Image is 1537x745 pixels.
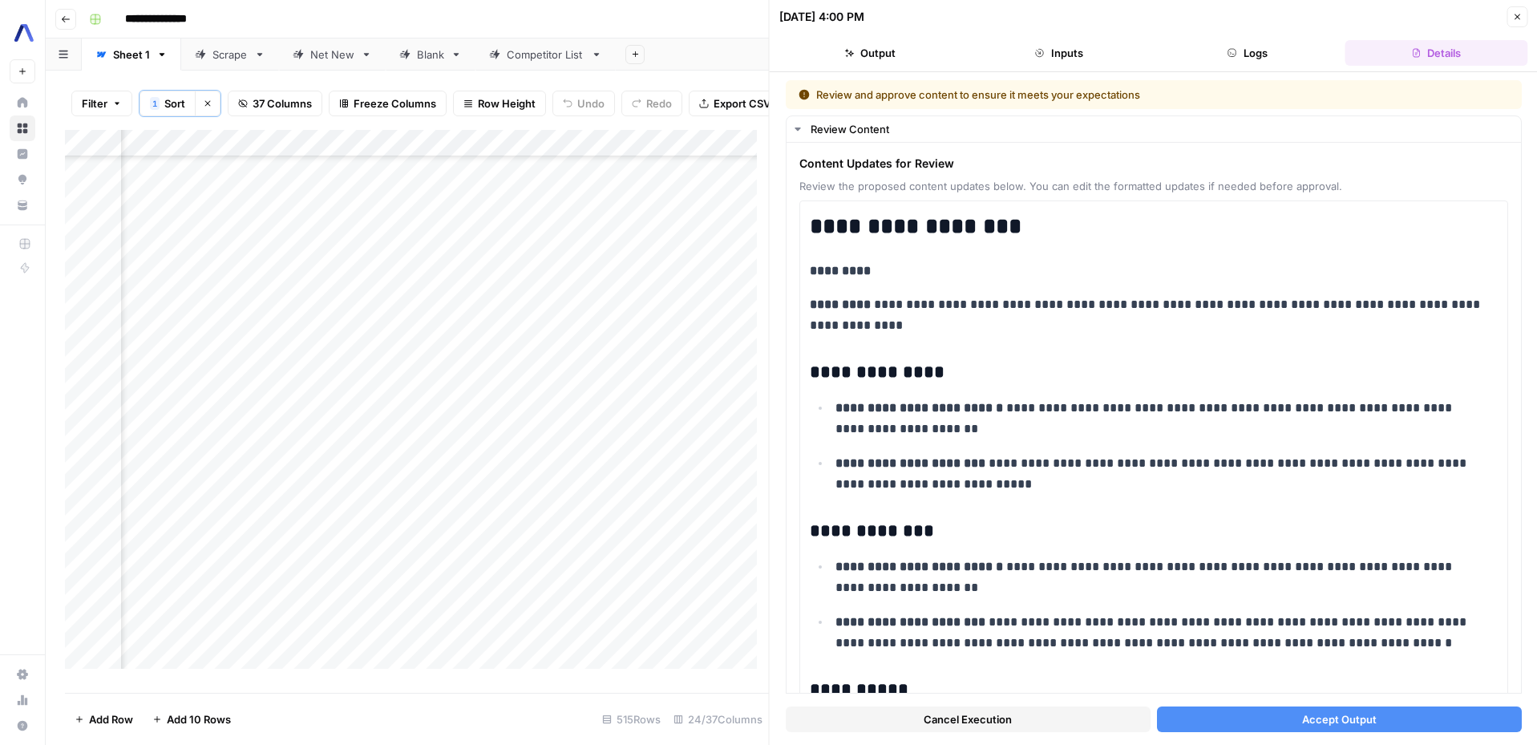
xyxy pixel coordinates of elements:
[453,91,546,116] button: Row Height
[475,38,616,71] a: Competitor List
[10,141,35,167] a: Insights
[621,91,682,116] button: Redo
[212,47,248,63] div: Scrape
[667,707,769,732] div: 24/37 Columns
[10,167,35,192] a: Opportunities
[596,707,667,732] div: 515 Rows
[140,91,195,116] button: 1Sort
[143,707,241,732] button: Add 10 Rows
[1301,711,1376,727] span: Accept Output
[786,707,1151,732] button: Cancel Execution
[779,40,961,66] button: Output
[10,687,35,713] a: Usage
[152,97,157,110] span: 1
[417,47,444,63] div: Blank
[968,40,1150,66] button: Inputs
[779,9,864,25] div: [DATE] 4:00 PM
[478,95,536,111] span: Row Height
[1345,40,1527,66] button: Details
[89,711,133,727] span: Add Row
[150,97,160,110] div: 1
[310,47,354,63] div: Net New
[10,18,38,47] img: AssemblyAI Logo
[924,711,1012,727] span: Cancel Execution
[799,87,1325,103] div: Review and approve content to ensure it meets your expectations
[799,178,1508,194] span: Review the proposed content updates below. You can edit the formatted updates if needed before ap...
[82,38,181,71] a: Sheet 1
[10,192,35,218] a: Your Data
[714,95,771,111] span: Export CSV
[1156,40,1338,66] button: Logs
[10,713,35,739] button: Help + Support
[164,95,185,111] span: Sort
[1156,707,1521,732] button: Accept Output
[10,115,35,141] a: Browse
[577,95,605,111] span: Undo
[507,47,584,63] div: Competitor List
[787,116,1521,142] button: Review Content
[386,38,475,71] a: Blank
[113,47,150,63] div: Sheet 1
[811,121,1511,137] div: Review Content
[279,38,386,71] a: Net New
[646,95,672,111] span: Redo
[10,13,35,53] button: Workspace: AssemblyAI
[799,156,1508,172] span: Content Updates for Review
[167,711,231,727] span: Add 10 Rows
[65,707,143,732] button: Add Row
[10,662,35,687] a: Settings
[329,91,447,116] button: Freeze Columns
[228,91,322,116] button: 37 Columns
[10,90,35,115] a: Home
[354,95,436,111] span: Freeze Columns
[552,91,615,116] button: Undo
[689,91,781,116] button: Export CSV
[71,91,132,116] button: Filter
[82,95,107,111] span: Filter
[181,38,279,71] a: Scrape
[253,95,312,111] span: 37 Columns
